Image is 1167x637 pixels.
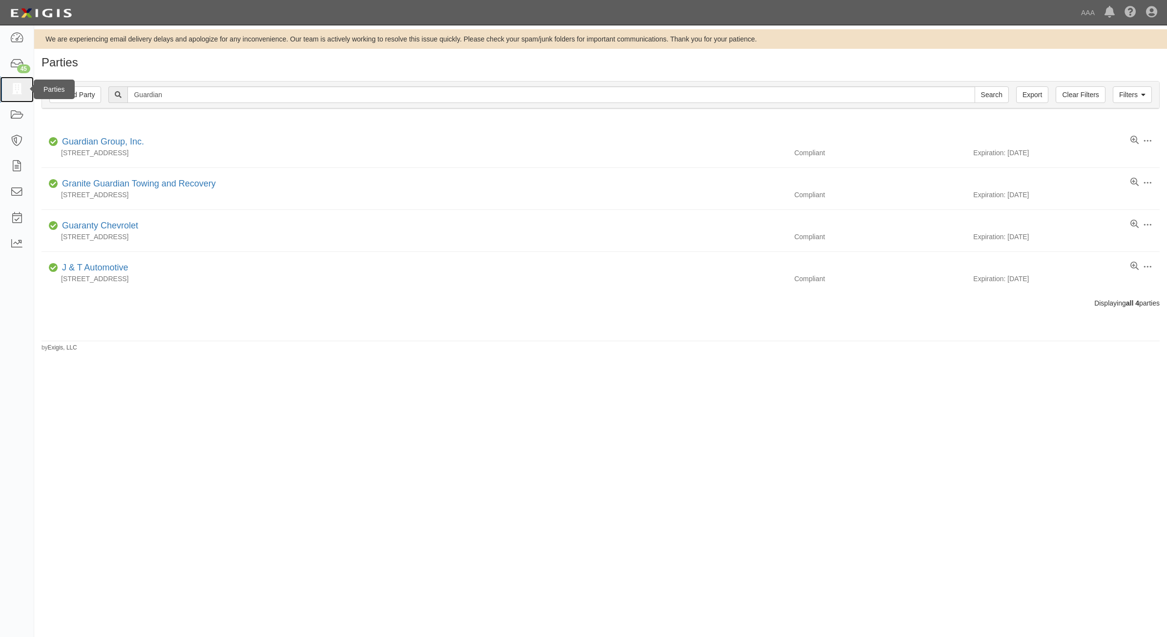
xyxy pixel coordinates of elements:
a: Export [1016,86,1048,103]
a: AAA [1076,3,1100,22]
a: Filters [1113,86,1152,103]
a: Guardian Group, Inc. [62,137,144,146]
i: Compliant [49,265,58,271]
div: [STREET_ADDRESS] [42,190,787,200]
div: Expiration: [DATE] [973,274,1160,284]
h1: Parties [42,56,1160,69]
small: by [42,344,77,352]
i: Compliant [49,181,58,187]
a: View results summary [1130,178,1139,187]
a: Exigis, LLC [48,344,77,351]
b: all 4 [1126,299,1139,307]
div: Compliant [787,190,974,200]
i: Compliant [49,223,58,229]
a: Clear Filters [1056,86,1105,103]
div: [STREET_ADDRESS] [42,148,787,158]
a: Guaranty Chevrolet [62,221,138,230]
i: Compliant [49,139,58,145]
a: J & T Automotive [62,263,128,272]
input: Search [127,86,975,103]
a: Granite Guardian Towing and Recovery [62,179,216,188]
div: Compliant [787,148,974,158]
div: Guardian Group, Inc. [58,136,144,148]
div: Displaying parties [34,298,1167,308]
div: Guaranty Chevrolet [58,220,138,232]
div: Compliant [787,232,974,242]
div: Granite Guardian Towing and Recovery [58,178,216,190]
a: View results summary [1130,220,1139,229]
div: [STREET_ADDRESS] [42,274,787,284]
div: Expiration: [DATE] [973,148,1160,158]
a: Add Party [49,86,101,103]
div: [STREET_ADDRESS] [42,232,787,242]
div: Parties [34,80,75,99]
input: Search [975,86,1009,103]
div: 45 [17,64,30,73]
div: Expiration: [DATE] [973,190,1160,200]
img: logo-5460c22ac91f19d4615b14bd174203de0afe785f0fc80cf4dbbc73dc1793850b.png [7,4,75,22]
div: We are experiencing email delivery delays and apologize for any inconvenience. Our team is active... [34,34,1167,44]
a: View results summary [1130,262,1139,271]
a: View results summary [1130,136,1139,145]
i: Help Center - Complianz [1125,7,1136,19]
div: J & T Automotive [58,262,128,274]
div: Compliant [787,274,974,284]
div: Expiration: [DATE] [973,232,1160,242]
